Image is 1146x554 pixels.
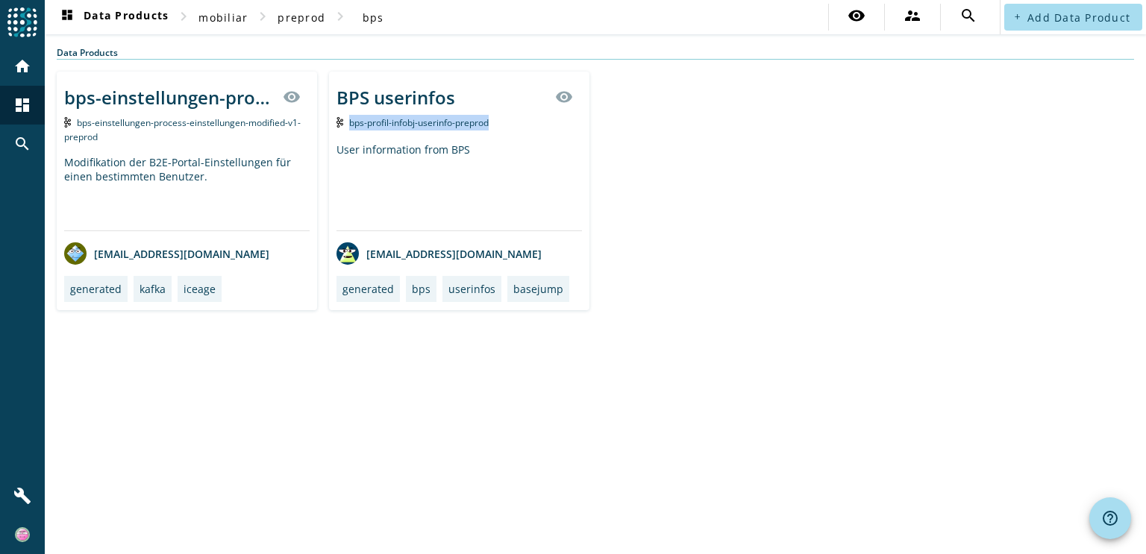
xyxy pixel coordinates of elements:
div: bps [412,282,430,296]
span: Kafka Topic: bps-profil-infobj-userinfo-preprod [349,116,489,129]
img: Kafka Topic: bps-einstellungen-process-einstellungen-modified-v1-preprod [64,117,71,128]
mat-icon: home [13,57,31,75]
mat-icon: dashboard [13,96,31,114]
button: mobiliar [192,4,254,31]
div: generated [342,282,394,296]
mat-icon: dashboard [58,8,76,26]
span: preprod [278,10,325,25]
div: kafka [140,282,166,296]
mat-icon: help_outline [1101,509,1119,527]
div: [EMAIL_ADDRESS][DOMAIN_NAME] [64,242,269,265]
div: Data Products [57,46,1134,60]
div: bps-einstellungen-process-einstellungen-modified-v1-_stage_ [64,85,274,110]
mat-icon: visibility [555,88,573,106]
div: userinfos [448,282,495,296]
mat-icon: search [959,7,977,25]
div: [EMAIL_ADDRESS][DOMAIN_NAME] [336,242,542,265]
button: Data Products [52,4,175,31]
mat-icon: add [1013,13,1021,21]
mat-icon: chevron_right [254,7,272,25]
div: BPS userinfos [336,85,455,110]
mat-icon: visibility [848,7,865,25]
button: bps [349,4,397,31]
img: avatar [336,242,359,265]
mat-icon: chevron_right [331,7,349,25]
span: Kafka Topic: bps-einstellungen-process-einstellungen-modified-v1-preprod [64,116,301,143]
div: generated [70,282,122,296]
span: Data Products [58,8,169,26]
mat-icon: chevron_right [175,7,192,25]
div: basejump [513,282,563,296]
button: preprod [272,4,331,31]
img: Kafka Topic: bps-profil-infobj-userinfo-preprod [336,117,343,128]
div: iceage [184,282,216,296]
div: User information from BPS [336,142,582,230]
img: avatar [64,242,87,265]
mat-icon: visibility [283,88,301,106]
mat-icon: build [13,487,31,505]
span: bps [363,10,384,25]
button: Add Data Product [1004,4,1142,31]
img: spoud-logo.svg [7,7,37,37]
span: Add Data Product [1027,10,1130,25]
mat-icon: search [13,135,31,153]
mat-icon: supervisor_account [904,7,921,25]
span: mobiliar [198,10,248,25]
div: Modifikation der B2E-Portal-Einstellungen für einen bestimmten Benutzer. [64,155,310,230]
img: 1514657a362cca3e7f02312172891f38 [15,527,30,542]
